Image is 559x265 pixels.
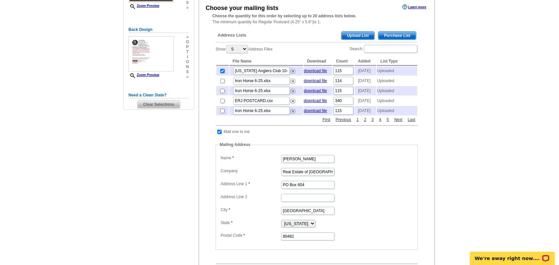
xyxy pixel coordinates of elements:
a: 1 [355,117,360,123]
span: n [186,65,189,69]
a: Remove this list [290,67,295,72]
legend: Mailing Address [219,142,251,148]
a: 5 [385,117,391,123]
span: » [186,5,189,10]
img: delete.png [290,79,295,84]
span: Address Lists [218,32,246,38]
img: small-thumb.jpg [128,36,174,71]
iframe: LiveChat chat widget [466,244,559,265]
a: Last [406,117,417,123]
label: Company [221,168,280,174]
td: Uploaded [377,66,417,75]
label: Postal Code [221,232,280,238]
td: [DATE] [355,96,376,105]
span: s [186,0,189,5]
th: Download [304,57,332,66]
th: File Name [229,57,303,66]
a: Next [393,117,404,123]
span: » [186,74,189,79]
span: Purchase List [378,32,416,40]
a: download file [304,78,327,83]
th: Added [355,57,376,66]
td: Mail one to me [223,128,250,135]
a: Remove this list [290,87,295,92]
span: Upload List [341,32,374,40]
span: Clear Selections [137,100,180,108]
span: o [186,60,189,65]
a: Remove this list [290,97,295,102]
h5: Back Design [128,27,189,33]
label: Show Address Files [216,44,273,54]
a: download file [304,88,327,93]
span: i [186,55,189,60]
a: download file [304,108,327,113]
a: Previous [334,117,353,123]
label: Name [221,155,280,161]
a: Remove this list [290,77,295,82]
a: First [321,117,332,123]
img: delete.png [290,109,295,114]
span: p [186,45,189,50]
td: Uploaded [377,106,417,115]
a: download file [304,68,327,73]
label: Search: [350,44,418,54]
span: s [186,69,189,74]
img: delete.png [290,99,295,104]
a: Remove this list [290,107,295,112]
span: o [186,40,189,45]
td: Uploaded [377,76,417,85]
label: City [221,207,280,213]
a: Zoom Preview [128,4,159,8]
a: Learn more [402,4,426,10]
img: delete.png [290,69,295,74]
a: 4 [377,117,383,123]
td: [DATE] [355,106,376,115]
th: List Type [377,57,417,66]
span: » [186,35,189,40]
div: The minimum quantity for Regular Postcard (4.25" x 5.6")is 1. [199,13,435,25]
div: Choose your mailing lists [206,4,279,13]
a: 2 [362,117,368,123]
td: [DATE] [355,86,376,95]
label: State [221,220,280,226]
td: [DATE] [355,76,376,85]
strong: Choose the quantity for this order by selecting up to 20 address lists below. [212,14,356,18]
td: Uploaded [377,96,417,105]
select: ShowAddress Files [226,45,248,53]
a: Zoom Preview [128,73,159,77]
input: Search: [364,45,417,53]
a: download file [304,98,327,103]
label: Address Line 2 [221,194,280,200]
label: Address Line 1 [221,181,280,187]
h5: Need a Clean Slate? [128,92,189,98]
img: delete.png [290,89,295,94]
td: Uploaded [377,86,417,95]
th: Count [333,57,354,66]
span: t [186,50,189,55]
td: [DATE] [355,66,376,75]
a: 3 [370,117,376,123]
